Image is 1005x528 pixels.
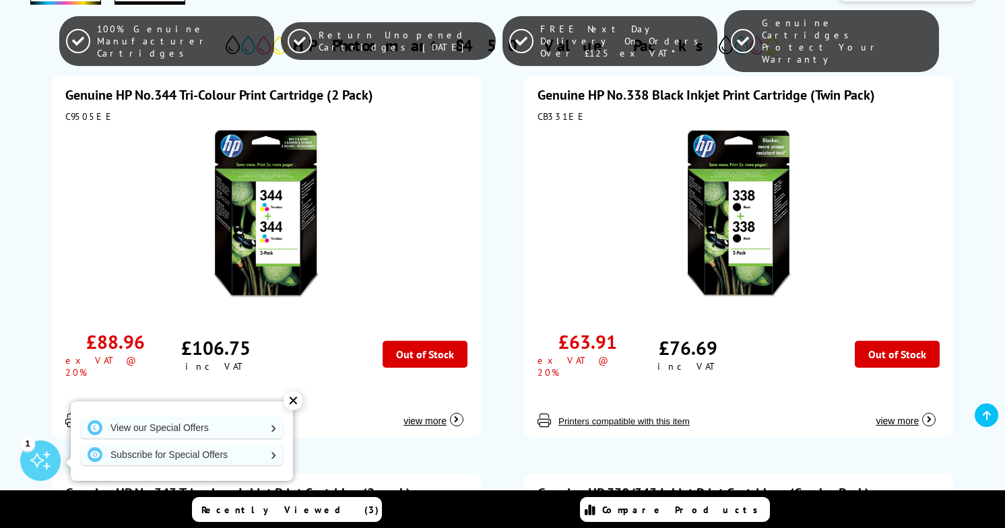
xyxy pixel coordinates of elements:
a: Genuine HP 338/343 Inkjet Print Cartridges (Combo-Pack) [538,484,870,502]
img: HP No.344 Tri-Colour Print Cartridge (2 Pack) [182,129,350,298]
button: Printers compatible with this item [554,416,694,427]
div: 1 [20,436,35,451]
div: inc VAT [657,360,719,372]
div: £76.69 [659,335,717,360]
button: view more [399,401,467,427]
button: view more [872,401,940,427]
a: Subscribe for Special Offers [81,444,283,465]
div: ✕ [284,391,302,410]
a: Genuine HP No.344 Tri-Colour Print Cartridge (2 Pack) [65,86,373,104]
span: Recently Viewed (3) [201,504,379,516]
div: Out of Stock [855,341,940,368]
span: FREE Next Day Delivery On Orders Over £125 ex VAT* [540,23,711,59]
div: inc VAT [185,360,247,372]
img: HP No.338 Black Inkjet Print Cartridge (Twin Pack) [655,129,823,298]
div: Out of Stock [383,341,467,368]
span: Return Unopened Cartridges [DATE] [319,29,489,53]
div: £63.91 [558,329,617,354]
div: £106.75 [181,335,251,360]
a: Compare Products [580,497,770,522]
div: £88.96 [86,329,145,354]
div: C9505EE [65,110,467,123]
a: Genuine HP No.343 Tri-colour Inkjet Print Cartridge (2-pack) [65,484,411,502]
a: Genuine HP No.338 Black Inkjet Print Cartridge (Twin Pack) [538,86,875,104]
a: View our Special Offers [81,417,283,438]
span: view more [403,416,447,426]
span: Genuine Cartridges Protect Your Warranty [762,17,932,65]
div: ex VAT @ 20% [538,354,638,378]
span: 100% Genuine Manufacturer Cartridges [97,23,267,59]
span: Compare Products [602,504,765,516]
div: ex VAT @ 20% [65,354,166,378]
span: view more [876,416,919,426]
a: Recently Viewed (3) [192,497,382,522]
div: CB331EE [538,110,940,123]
